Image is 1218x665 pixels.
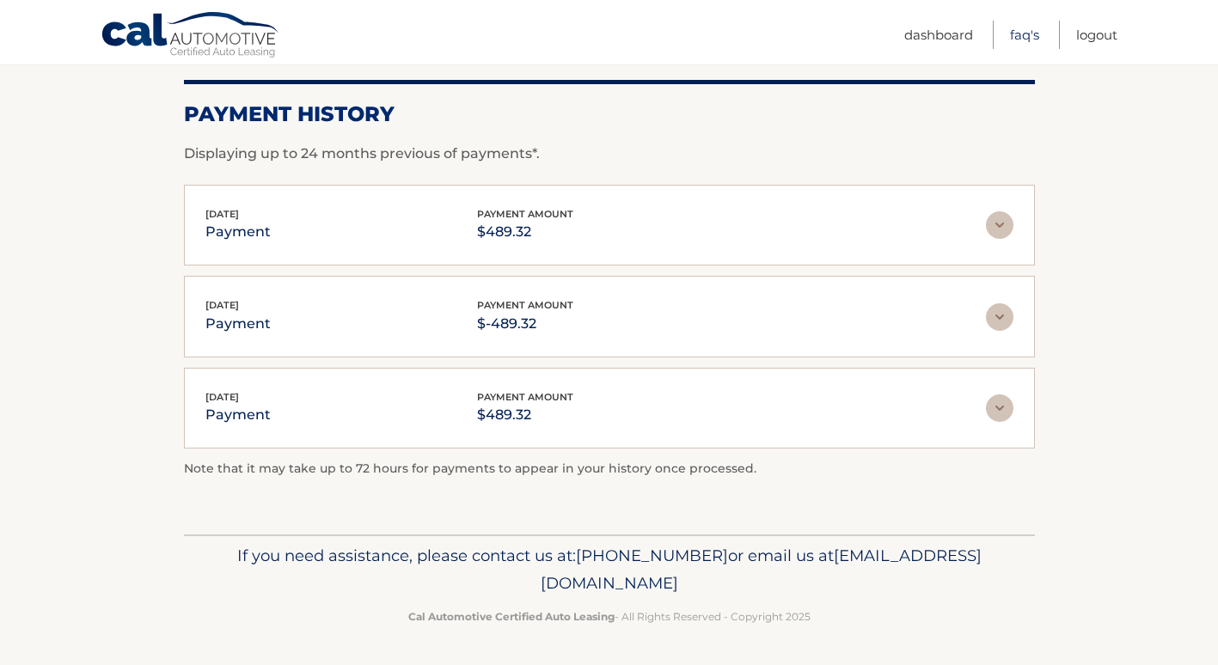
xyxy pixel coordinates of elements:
[205,312,271,336] p: payment
[477,208,573,220] span: payment amount
[477,312,573,336] p: $-489.32
[205,299,239,311] span: [DATE]
[205,220,271,244] p: payment
[477,403,573,427] p: $489.32
[477,220,573,244] p: $489.32
[986,394,1013,422] img: accordion-rest.svg
[986,303,1013,331] img: accordion-rest.svg
[541,546,982,593] span: [EMAIL_ADDRESS][DOMAIN_NAME]
[1076,21,1117,49] a: Logout
[101,11,281,61] a: Cal Automotive
[477,299,573,311] span: payment amount
[904,21,973,49] a: Dashboard
[408,610,615,623] strong: Cal Automotive Certified Auto Leasing
[184,459,1035,479] p: Note that it may take up to 72 hours for payments to appear in your history once processed.
[195,607,1024,625] p: - All Rights Reserved - Copyright 2025
[986,211,1013,239] img: accordion-rest.svg
[205,208,239,220] span: [DATE]
[184,143,1035,164] p: Displaying up to 24 months previous of payments*.
[195,542,1024,597] p: If you need assistance, please contact us at: or email us at
[205,391,239,403] span: [DATE]
[576,546,728,565] span: [PHONE_NUMBER]
[1010,21,1039,49] a: FAQ's
[477,391,573,403] span: payment amount
[205,403,271,427] p: payment
[184,101,1035,127] h2: Payment History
